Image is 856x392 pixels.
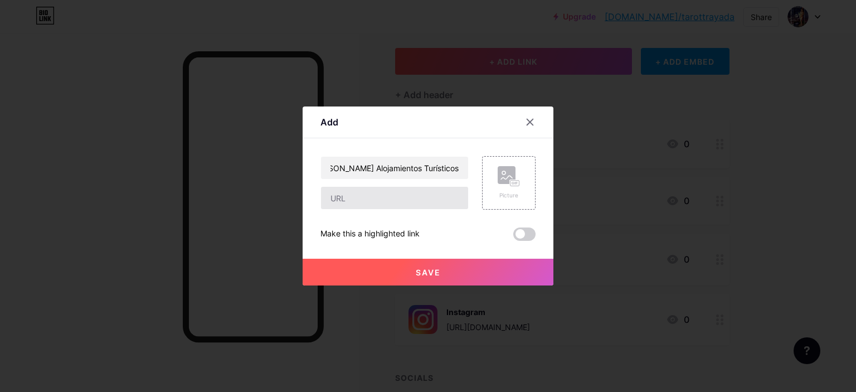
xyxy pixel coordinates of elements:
[498,191,520,200] div: Picture
[416,268,441,277] span: Save
[320,228,420,241] div: Make this a highlighted link
[320,115,338,129] div: Add
[321,187,468,209] input: URL
[303,259,553,285] button: Save
[321,157,468,179] input: Title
